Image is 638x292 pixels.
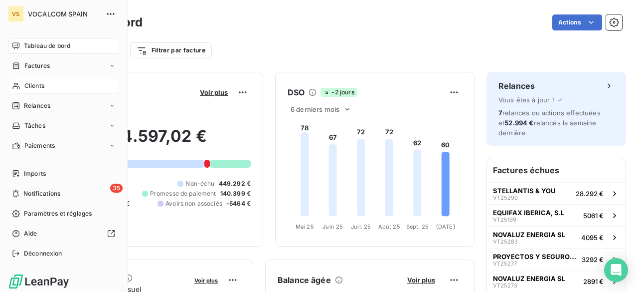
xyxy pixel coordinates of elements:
[24,141,55,150] span: Paiements
[150,189,216,198] span: Promesse de paiement
[487,248,626,270] button: PROYECTOS Y SEGUROS, S.A.VT252773292 €
[493,253,578,261] span: PROYECTOS Y SEGUROS, S.A.
[498,109,601,137] span: relances ou actions effectuées et relancés la semaine dernière.
[23,189,60,198] span: Notifications
[185,179,214,188] span: Non-échu
[498,80,535,92] h6: Relances
[220,189,251,198] span: 140.399 €
[407,276,435,284] span: Voir plus
[8,274,70,290] img: Logo LeanPay
[8,226,119,242] a: Aide
[24,249,62,258] span: Déconnexion
[197,88,231,97] button: Voir plus
[110,184,123,193] span: 35
[583,212,604,220] span: 5061 €
[493,275,565,283] span: NOVALUZ ENERGIA SL
[493,231,565,239] span: NOVALUZ ENERGIA SL
[493,283,517,289] span: VT25273
[24,61,50,70] span: Factures
[487,182,626,204] button: STELLANTIS & YOUVT2529028.292 €
[487,158,626,182] h6: Factures échues
[288,86,305,98] h6: DSO
[28,10,100,18] span: VOCALCOM SPAIN
[219,179,251,188] span: 449.292 €
[296,223,314,230] tspan: Mai 25
[165,199,222,208] span: Avoirs non associés
[320,88,357,97] span: -2 jours
[504,119,533,127] span: 52.994 €
[576,190,604,198] span: 28.292 €
[604,258,628,282] div: Open Intercom Messenger
[194,277,218,284] span: Voir plus
[582,256,604,264] span: 3292 €
[24,101,50,110] span: Relances
[24,229,37,238] span: Aide
[24,81,44,90] span: Clients
[278,274,331,286] h6: Balance âgée
[487,204,626,226] button: EQUIFAX IBERICA, S.LVT251995061 €
[24,169,46,178] span: Imports
[24,41,70,50] span: Tableau de bord
[581,234,604,242] span: 4095 €
[493,239,518,245] span: VT25283
[24,121,45,130] span: Tâches
[493,217,516,223] span: VT25199
[8,6,24,22] div: VS
[291,105,339,113] span: 6 derniers mois
[493,195,518,201] span: VT25290
[493,187,556,195] span: STELLANTIS & YOU
[436,223,455,230] tspan: [DATE]
[498,109,502,117] span: 7
[378,223,400,230] tspan: Août 25
[226,199,251,208] span: -5464 €
[493,261,517,267] span: VT25277
[351,223,371,230] tspan: Juil. 25
[56,126,251,156] h2: 644.597,02 €
[552,14,602,30] button: Actions
[406,223,429,230] tspan: Sept. 25
[191,276,221,285] button: Voir plus
[493,209,564,217] span: EQUIFAX IBERICA, S.L
[24,209,92,218] span: Paramètres et réglages
[404,276,438,285] button: Voir plus
[583,278,604,286] span: 2891 €
[487,270,626,292] button: NOVALUZ ENERGIA SLVT252732891 €
[130,42,212,58] button: Filtrer par facture
[498,96,554,104] span: Vous êtes à jour !
[200,88,228,96] span: Voir plus
[487,226,626,248] button: NOVALUZ ENERGIA SLVT252834095 €
[322,223,343,230] tspan: Juin 25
